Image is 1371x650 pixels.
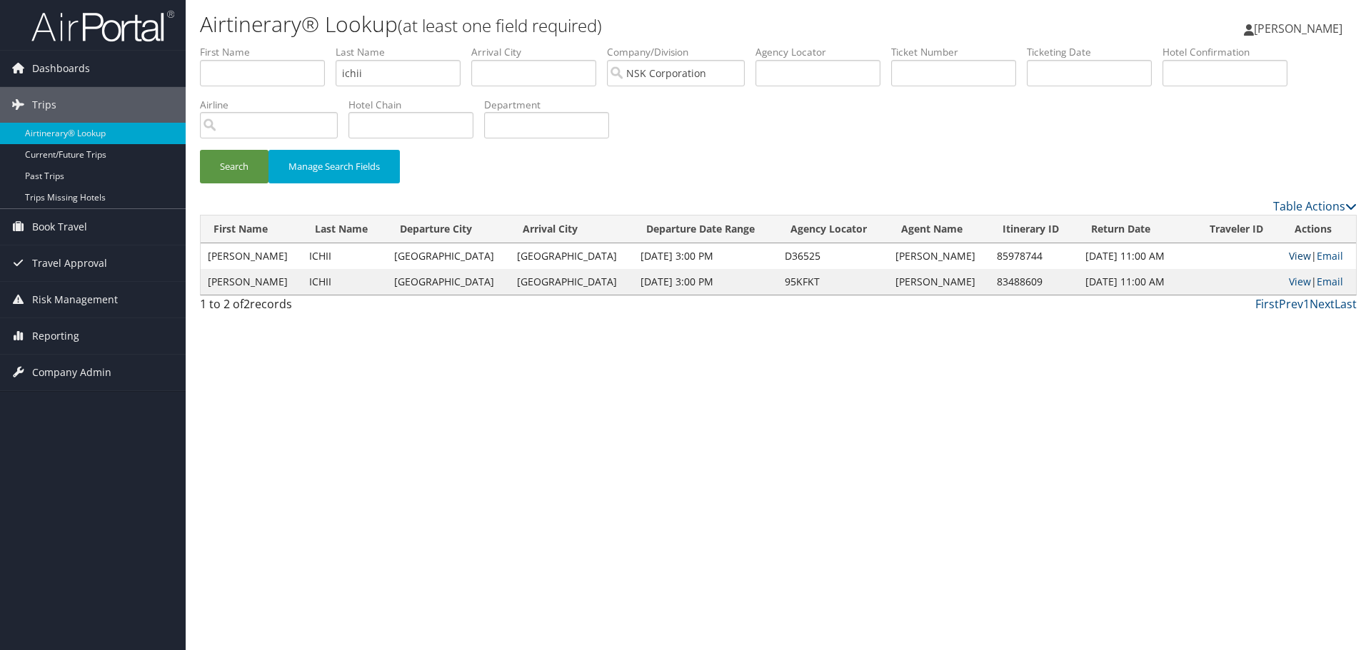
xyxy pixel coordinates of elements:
span: Reporting [32,318,79,354]
td: [GEOGRAPHIC_DATA] [510,269,633,295]
label: Last Name [336,45,471,59]
th: Return Date: activate to sort column ascending [1078,215,1197,243]
div: 1 to 2 of records [200,295,473,320]
td: [DATE] 11:00 AM [1078,243,1197,269]
td: | [1282,269,1356,295]
th: Arrival City: activate to sort column ascending [510,215,633,243]
a: Next [1310,296,1335,312]
span: Travel Approval [32,245,107,281]
a: 1 [1303,296,1310,312]
th: Actions [1282,215,1356,243]
label: Arrival City [471,45,607,59]
th: Departure Date Range: activate to sort column ascending [633,215,778,243]
a: View [1289,275,1311,288]
td: [DATE] 3:00 PM [633,269,778,295]
label: First Name [200,45,336,59]
label: Department [484,98,620,112]
td: ICHII [302,269,387,295]
td: [GEOGRAPHIC_DATA] [387,269,510,295]
td: 85978744 [990,243,1078,269]
td: [PERSON_NAME] [201,269,302,295]
label: Agency Locator [755,45,891,59]
span: Dashboards [32,51,90,86]
th: First Name: activate to sort column ascending [201,215,302,243]
button: Search [200,150,268,183]
th: Agent Name [888,215,990,243]
span: 2 [243,296,250,312]
a: Email [1317,275,1343,288]
button: Manage Search Fields [268,150,400,183]
label: Hotel Chain [348,98,484,112]
td: [DATE] 3:00 PM [633,243,778,269]
td: [PERSON_NAME] [201,243,302,269]
th: Traveler ID: activate to sort column ascending [1197,215,1282,243]
label: Airline [200,98,348,112]
a: Table Actions [1273,198,1357,214]
span: Trips [32,87,56,123]
a: View [1289,249,1311,263]
td: [PERSON_NAME] [888,243,990,269]
td: ICHII [302,243,387,269]
td: D36525 [778,243,888,269]
h1: Airtinerary® Lookup [200,9,971,39]
label: Ticketing Date [1027,45,1162,59]
label: Hotel Confirmation [1162,45,1298,59]
td: | [1282,243,1356,269]
th: Agency Locator: activate to sort column ascending [778,215,888,243]
span: Company Admin [32,355,111,390]
td: [PERSON_NAME] [888,269,990,295]
td: 83488609 [990,269,1078,295]
td: [GEOGRAPHIC_DATA] [510,243,633,269]
th: Itinerary ID: activate to sort column ascending [990,215,1078,243]
th: Last Name: activate to sort column ascending [302,215,387,243]
label: Ticket Number [891,45,1027,59]
small: (at least one field required) [398,14,602,37]
a: Email [1317,249,1343,263]
span: [PERSON_NAME] [1254,21,1342,36]
img: airportal-logo.png [31,9,174,43]
a: Last [1335,296,1357,312]
td: [DATE] 11:00 AM [1078,269,1197,295]
a: Prev [1279,296,1303,312]
a: First [1255,296,1279,312]
td: [GEOGRAPHIC_DATA] [387,243,510,269]
a: [PERSON_NAME] [1244,7,1357,50]
span: Risk Management [32,282,118,318]
th: Departure City: activate to sort column ascending [387,215,510,243]
td: 95KFKT [778,269,888,295]
span: Book Travel [32,209,87,245]
label: Company/Division [607,45,755,59]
